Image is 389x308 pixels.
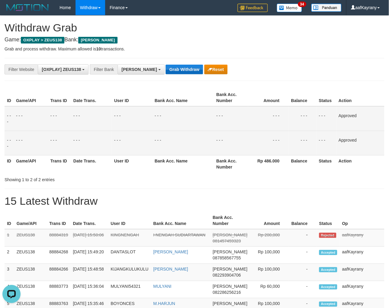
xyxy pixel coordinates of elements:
td: 1 [5,229,14,247]
th: Bank Acc. Number [210,212,250,229]
td: - - - [316,106,336,131]
img: Feedback.jpg [238,4,268,12]
td: - [289,281,317,298]
td: - - - [214,131,248,155]
p: Grab and process withdraw. Maximum allowed is transactions. [5,46,384,52]
th: Trans ID [48,89,71,106]
th: Rp 486.000 [248,155,289,172]
td: ZEUS138 [14,229,47,247]
img: panduan.png [311,4,342,12]
td: ZEUS138 [14,264,47,281]
td: - - - [152,131,214,155]
td: aafKayrany [340,229,384,247]
button: Reset [204,65,228,74]
td: - - - [152,106,214,131]
th: Game/API [14,89,48,106]
span: [OXPLAY] ZEUS138 [42,67,81,72]
td: - - - [248,106,289,131]
span: Copy 087858567755 to clipboard [213,256,241,261]
td: MULYANI54321 [108,281,151,298]
td: ZEUS138 [14,247,47,264]
td: DANTASLOT [108,247,151,264]
a: I NENGAH SUDIARTAWAN [153,233,206,237]
th: Date Trans. [71,89,112,106]
td: - - - [48,106,71,131]
button: Open LiveChat chat widget [2,2,21,21]
td: 3 [5,264,14,281]
td: - - - [316,131,336,155]
strong: 10 [96,47,101,51]
h1: Withdraw Grab [5,22,384,34]
td: Approved [336,131,384,155]
button: [PERSON_NAME] [118,64,164,75]
td: ZEUS138 [14,281,47,298]
th: Action [336,89,384,106]
th: Game/API [14,155,48,172]
td: Rp 100,000 [250,247,289,264]
span: [PERSON_NAME] [122,67,157,72]
td: - [289,247,317,264]
a: MULYANI [153,284,171,289]
td: - - - [71,106,112,131]
span: OXPLAY > ZEUS138 [21,37,64,43]
span: Rejected [319,233,336,238]
td: [DATE] 15:50:06 [70,229,108,247]
th: User ID [112,155,152,172]
th: Amount [248,89,289,106]
span: [PERSON_NAME] [213,233,248,237]
span: Accepted [319,250,337,255]
th: Action [336,155,384,172]
img: Button%20Memo.svg [277,4,302,12]
th: ID [5,155,14,172]
td: - - - [289,106,316,131]
th: Trans ID [47,212,70,229]
span: Copy 082286256216 to clipboard [213,290,241,295]
td: 4 [5,281,14,298]
th: Balance [289,89,316,106]
td: aafKayrany [340,264,384,281]
span: [PERSON_NAME] [78,37,117,43]
span: Copy 081457459323 to clipboard [213,239,241,243]
span: Accepted [319,302,337,307]
td: Rp 200,000 [250,229,289,247]
td: - - - [289,131,316,155]
td: 2 [5,247,14,264]
th: Bank Acc. Number [214,89,248,106]
td: 88884319 [47,229,70,247]
th: Date Trans. [70,212,108,229]
span: Accepted [319,284,337,290]
th: Trans ID [48,155,71,172]
th: Balance [289,212,317,229]
span: [PERSON_NAME] [213,284,248,289]
th: Amount [250,212,289,229]
span: [PERSON_NAME] [213,267,248,272]
td: - - - [214,106,248,131]
th: Status [316,89,336,106]
div: Showing 1 to 2 of 2 entries [5,174,157,183]
h1: 15 Latest Withdraw [5,195,384,207]
th: User ID [112,89,152,106]
a: [PERSON_NAME] [153,250,188,255]
td: [DATE] 15:48:58 [70,264,108,281]
td: - - - [5,131,14,155]
span: Copy 082293904706 to clipboard [213,273,241,278]
th: User ID [108,212,151,229]
td: aafKayrany [340,281,384,298]
td: Approved [336,106,384,131]
td: Rp 60,000 [250,281,289,298]
td: 88884266 [47,264,70,281]
td: - [289,264,317,281]
th: Bank Acc. Number [214,155,248,172]
div: Filter Website [5,64,38,75]
th: Op [340,212,384,229]
td: - - - [48,131,71,155]
td: - - - [14,131,48,155]
span: Accepted [319,267,337,272]
h4: Game: Bank: [5,37,384,43]
th: Bank Acc. Name [151,212,210,229]
td: [DATE] 15:36:04 [70,281,108,298]
td: Rp 100,000 [250,264,289,281]
td: aafKayrany [340,247,384,264]
span: [PERSON_NAME] [213,250,248,255]
a: [PERSON_NAME] [153,267,188,272]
